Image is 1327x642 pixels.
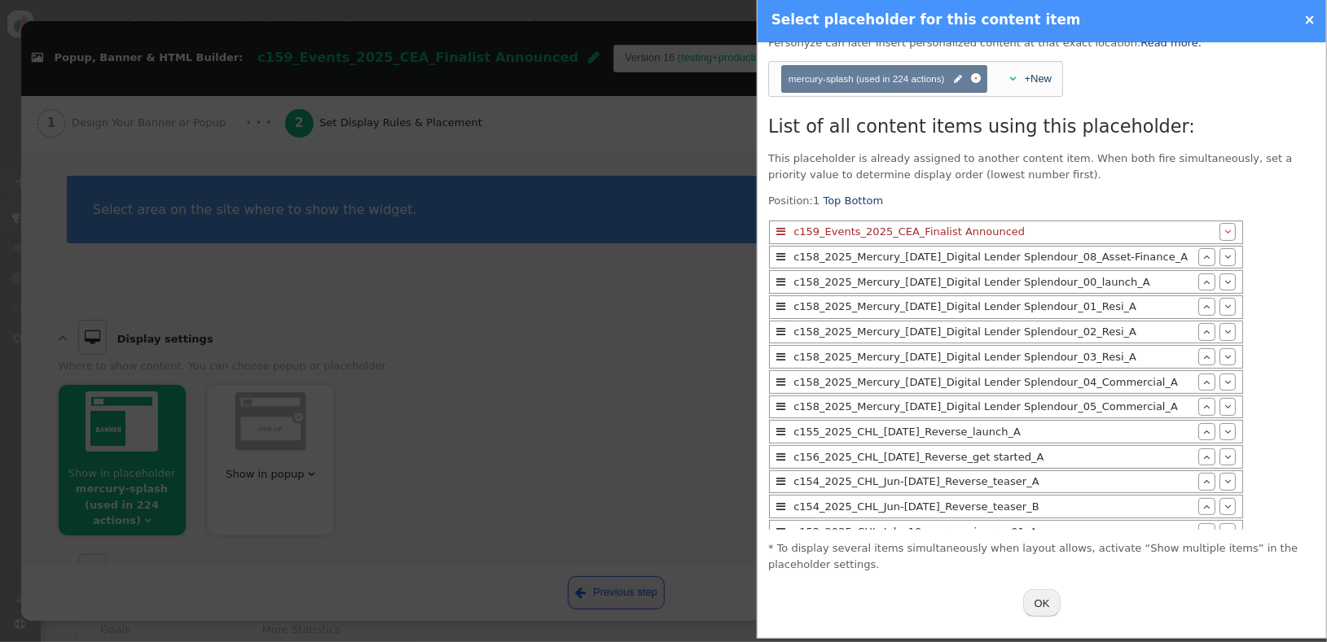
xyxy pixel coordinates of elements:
span:  [776,301,785,312]
div: c159_Events_2025_CEA_Finalist Announced [789,224,1219,240]
span:  [1203,326,1210,337]
span:  [776,452,785,462]
span:  [1203,476,1210,487]
span:  [1203,301,1210,312]
span:  [776,277,785,287]
span:  [776,501,785,512]
span:  [1224,277,1231,287]
span: mercury-splash (used in 224 actions) [789,73,945,84]
p: * To display several items simultaneously when layout allows, activate “Show multiple items” in t... [768,540,1316,572]
span:  [1224,352,1231,362]
div: c154_2025_CHL_Jun-[DATE]_Reverse_teaser_A [789,474,1198,490]
div: c152_2025_CHL_July_10-year_anniv_pre_01_A [789,524,1198,540]
span:  [776,401,785,412]
span:  [776,426,785,437]
span:  [1203,426,1210,437]
span:  [1224,426,1231,437]
span:  [776,476,785,487]
span: 1 [813,194,819,207]
a: Bottom [845,194,884,207]
span:  [1203,352,1210,362]
span:  [1203,277,1210,287]
span:  [1224,377,1231,387]
span:  [776,251,785,262]
span:  [1224,301,1231,312]
span:  [954,72,962,87]
span:  [1203,377,1210,387]
button: OK [1023,589,1061,617]
div: c155_2025_CHL_[DATE]_Reverse_launch_A [789,424,1198,440]
span:  [776,226,785,237]
span:  [1203,501,1210,512]
span:  [1224,501,1231,512]
span:  [1224,452,1231,462]
div: c154_2025_CHL_Jun-[DATE]_Reverse_teaser_B [789,499,1198,515]
div: c158_2025_Mercury_[DATE]_Digital Lender Splendour_00_launch_A [789,274,1198,290]
div: Position: [768,193,1244,530]
span:  [1203,526,1210,537]
span:  [1224,326,1231,337]
div: c158_2025_Mercury_[DATE]_Digital Lender Splendour_01_Resi_A [789,299,1198,315]
div: c158_2025_Mercury_[DATE]_Digital Lender Splendour_02_Resi_A [789,324,1198,340]
p: This placeholder is already assigned to another content item. When both fire simultaneously, set ... [768,151,1316,182]
span:  [1224,401,1231,412]
div: c158_2025_Mercury_[DATE]_Digital Lender Splendour_05_Commercial_A [789,399,1198,415]
a: Read more. [1140,37,1202,49]
span:  [1224,526,1231,537]
a: +New [1024,72,1052,85]
div: c158_2025_Mercury_[DATE]_Digital Lender Splendour_08_Asset-Finance_A [789,249,1198,265]
div: c158_2025_Mercury_[DATE]_Digital Lender Splendour_03_Resi_A [789,349,1198,365]
a: Top [823,194,841,207]
span:  [776,377,785,387]
span:  [776,326,785,337]
span:  [1203,251,1210,262]
span:  [1203,401,1210,412]
span:  [1203,452,1210,462]
span:  [1224,476,1231,487]
div: c156_2025_CHL_[DATE]_Reverse_get started_A [789,449,1198,465]
a: × [1304,11,1316,28]
span:  [1224,226,1231,237]
div: c158_2025_Mercury_[DATE]_Digital Lender Splendour_04_Commercial_A [789,374,1198,391]
span:  [776,526,785,537]
h3: List of all content items using this placeholder: [768,113,1316,141]
span:  [1224,251,1231,262]
span:  [1009,73,1016,84]
span:  [776,352,785,362]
